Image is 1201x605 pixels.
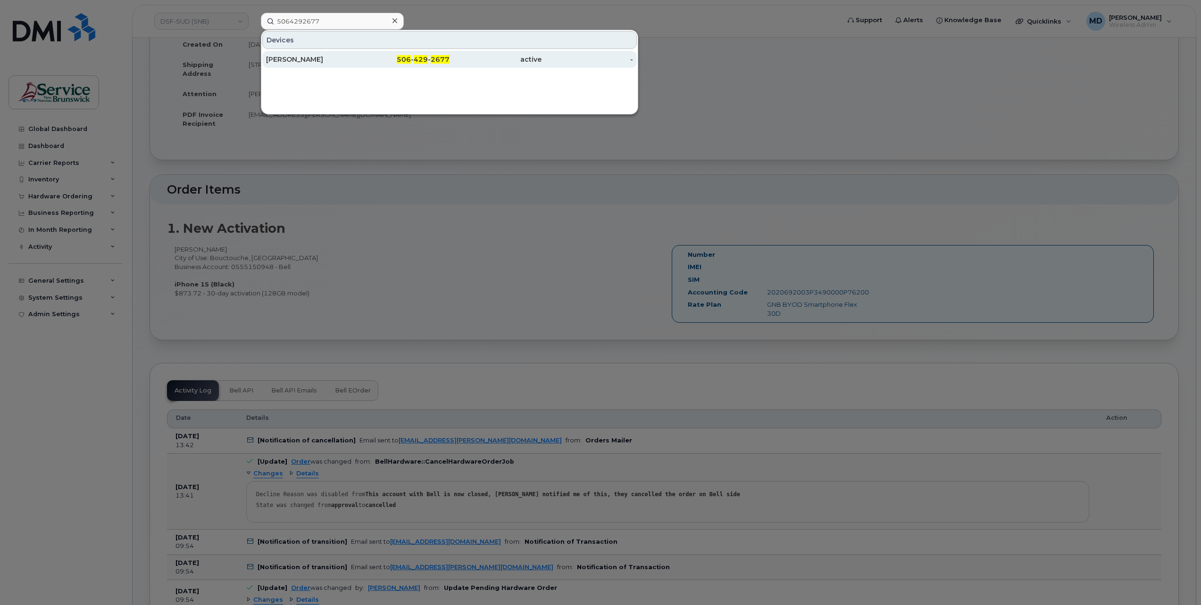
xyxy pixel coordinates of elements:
[431,55,450,64] span: 2677
[542,55,634,64] div: -
[262,31,637,49] div: Devices
[266,55,358,64] div: [PERSON_NAME]
[261,13,404,30] input: Find something...
[450,55,542,64] div: active
[358,55,450,64] div: - -
[414,55,428,64] span: 429
[262,51,637,68] a: [PERSON_NAME]506-429-2677active-
[397,55,411,64] span: 506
